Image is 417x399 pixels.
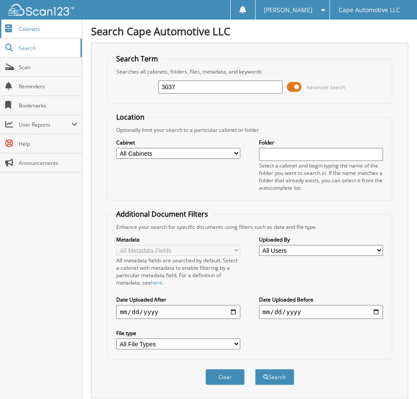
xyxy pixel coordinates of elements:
label: Date Uploaded After [116,296,240,303]
legend: Additional Document Filters [112,209,212,219]
label: File type [116,329,240,337]
iframe: Chat Widget [373,357,417,399]
legend: Search Term [112,54,162,64]
label: Uploaded By [259,236,383,243]
span: Advanced Search [306,84,345,91]
button: Clear [205,369,245,385]
span: Scan [19,64,77,71]
span: User Reports [19,121,71,128]
label: Cabinet [116,139,240,146]
label: Folder [259,139,383,146]
span: Bookmarks [19,102,77,109]
legend: Location [112,112,149,122]
a: here [151,279,162,286]
label: Date Uploaded Before [259,296,383,303]
label: Metadata [116,236,240,243]
div: All metadata fields are searched by default. Select a cabinet with metadata to enable filtering b... [116,257,240,286]
div: Searches all cabinets, folders, files, metadata, and keywords [112,68,387,75]
img: scan123-logo-white.svg [9,4,74,16]
span: Help [19,140,77,148]
span: Cape Automotive LLC [339,7,400,13]
span: Search [19,44,76,52]
span: [PERSON_NAME] [264,7,313,13]
button: Search [255,369,294,385]
input: end [259,305,383,319]
span: Reminders [19,83,77,90]
div: Select a cabinet and begin typing the name of the folder you want to search in. If the name match... [259,162,383,191]
span: Announcements [19,159,77,167]
h1: Search Cape Automotive LLC [91,24,408,38]
input: start [116,305,240,319]
div: Enhance your search for specific documents using filters such as date and file type. [112,223,387,231]
div: Optionally limit your search to a particular cabinet or folder [112,126,387,134]
span: Cabinets [19,25,77,33]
